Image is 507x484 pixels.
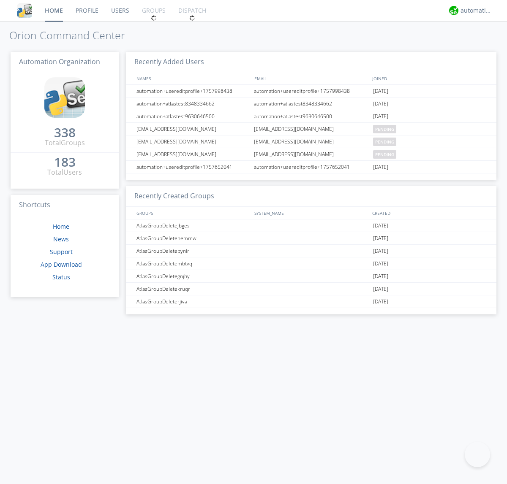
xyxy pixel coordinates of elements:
[134,135,251,148] div: [EMAIL_ADDRESS][DOMAIN_NAME]
[134,270,251,282] div: AtlasGroupDeletegnjhy
[53,235,69,243] a: News
[47,168,82,177] div: Total Users
[373,219,388,232] span: [DATE]
[44,77,85,118] img: cddb5a64eb264b2086981ab96f4c1ba7
[19,57,100,66] span: Automation Organization
[126,295,496,308] a: AtlasGroupDeleterjiva[DATE]
[45,138,85,148] div: Total Groups
[54,158,76,166] div: 183
[126,97,496,110] a: automation+atlastest8348334662automation+atlastest8348334662[DATE]
[373,138,396,146] span: pending
[373,283,388,295] span: [DATE]
[134,207,250,219] div: GROUPS
[50,248,73,256] a: Support
[126,186,496,207] h3: Recently Created Groups
[134,110,251,122] div: automation+atlastest9630646500
[126,257,496,270] a: AtlasGroupDeletembtvq[DATE]
[126,219,496,232] a: AtlasGroupDeletejbges[DATE]
[126,232,496,245] a: AtlasGroupDeletenemmw[DATE]
[461,6,492,15] div: automation+atlas
[134,257,251,270] div: AtlasGroupDeletembtvq
[134,123,251,135] div: [EMAIL_ADDRESS][DOMAIN_NAME]
[54,128,76,138] a: 338
[449,6,458,15] img: d2d01cd9b4174d08988066c6d424eccd
[126,283,496,295] a: AtlasGroupDeletekruqr[DATE]
[126,245,496,257] a: AtlasGroupDeletepynir[DATE]
[52,273,70,281] a: Status
[126,85,496,97] a: automation+usereditprofile+1757998438automation+usereditprofile+1757998438[DATE]
[252,207,370,219] div: SYSTEM_NAME
[373,85,388,97] span: [DATE]
[373,161,388,173] span: [DATE]
[373,232,388,245] span: [DATE]
[126,52,496,73] h3: Recently Added Users
[134,219,251,232] div: AtlasGroupDeletejbges
[11,195,119,216] h3: Shortcuts
[134,72,250,84] div: NAMES
[373,257,388,270] span: [DATE]
[189,15,195,21] img: spin.svg
[134,295,251,308] div: AtlasGroupDeleterjiva
[370,207,488,219] div: CREATED
[126,110,496,123] a: automation+atlastest9630646500automation+atlastest9630646500[DATE]
[373,110,388,123] span: [DATE]
[252,123,371,135] div: [EMAIL_ADDRESS][DOMAIN_NAME]
[151,15,157,21] img: spin.svg
[252,97,371,110] div: automation+atlastest8348334662
[126,135,496,148] a: [EMAIL_ADDRESS][DOMAIN_NAME][EMAIL_ADDRESS][DOMAIN_NAME]pending
[370,72,488,84] div: JOINED
[373,125,396,133] span: pending
[134,245,251,257] div: AtlasGroupDeletepynir
[252,148,371,160] div: [EMAIL_ADDRESS][DOMAIN_NAME]
[465,442,490,467] iframe: Toggle Customer Support
[54,128,76,137] div: 338
[54,158,76,168] a: 183
[373,270,388,283] span: [DATE]
[252,110,371,122] div: automation+atlastest9630646500
[53,222,69,230] a: Home
[134,85,251,97] div: automation+usereditprofile+1757998438
[17,3,32,18] img: cddb5a64eb264b2086981ab96f4c1ba7
[134,161,251,173] div: automation+usereditprofile+1757652041
[126,123,496,135] a: [EMAIL_ADDRESS][DOMAIN_NAME][EMAIL_ADDRESS][DOMAIN_NAME]pending
[252,85,371,97] div: automation+usereditprofile+1757998438
[373,97,388,110] span: [DATE]
[134,232,251,244] div: AtlasGroupDeletenemmw
[252,135,371,148] div: [EMAIL_ADDRESS][DOMAIN_NAME]
[134,97,251,110] div: automation+atlastest8348334662
[252,72,370,84] div: EMAIL
[134,283,251,295] div: AtlasGroupDeletekruqr
[41,260,82,268] a: App Download
[134,148,251,160] div: [EMAIL_ADDRESS][DOMAIN_NAME]
[373,150,396,159] span: pending
[126,161,496,173] a: automation+usereditprofile+1757652041automation+usereditprofile+1757652041[DATE]
[373,245,388,257] span: [DATE]
[126,270,496,283] a: AtlasGroupDeletegnjhy[DATE]
[126,148,496,161] a: [EMAIL_ADDRESS][DOMAIN_NAME][EMAIL_ADDRESS][DOMAIN_NAME]pending
[252,161,371,173] div: automation+usereditprofile+1757652041
[373,295,388,308] span: [DATE]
